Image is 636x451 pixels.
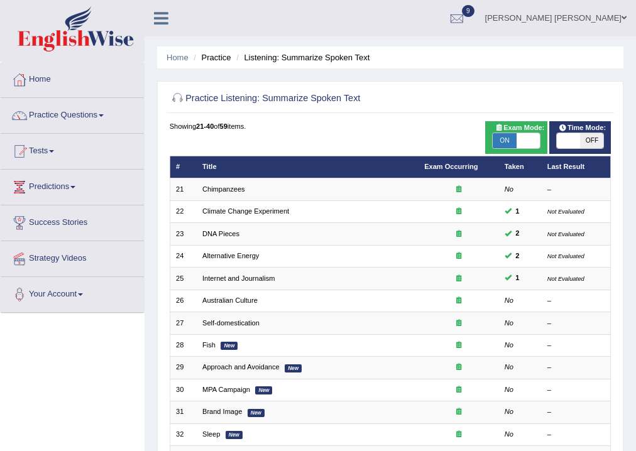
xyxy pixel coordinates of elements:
[202,363,280,371] a: Approach and Avoidance
[170,423,197,445] td: 32
[202,341,216,349] a: Fish
[498,156,541,178] th: Taken
[1,62,144,94] a: Home
[554,122,610,134] span: Time Mode:
[1,170,144,201] a: Predictions
[424,296,493,306] div: Exam occurring question
[512,228,524,239] span: You can still take this question
[485,121,547,154] div: Show exams occurring in exams
[505,363,513,371] em: No
[1,241,144,273] a: Strategy Videos
[424,229,493,239] div: Exam occurring question
[167,53,189,62] a: Home
[505,386,513,393] em: No
[424,340,493,350] div: Exam occurring question
[512,251,524,262] span: You can still take this question
[424,274,493,284] div: Exam occurring question
[505,430,513,438] em: No
[547,318,605,329] div: –
[202,430,220,438] a: Sleep
[221,342,238,350] em: New
[170,90,444,107] h2: Practice Listening: Summarize Spoken Text
[512,206,524,217] span: You can still take this question
[1,277,144,308] a: Your Account
[202,185,245,193] a: Chimpanzees
[547,385,605,395] div: –
[541,156,611,178] th: Last Result
[170,121,611,131] div: Showing of items.
[202,408,242,415] a: Brand Image
[547,275,584,282] small: Not Evaluated
[424,251,493,261] div: Exam occurring question
[170,357,197,379] td: 29
[202,252,259,259] a: Alternative Energy
[202,319,260,327] a: Self-domestication
[547,296,605,306] div: –
[170,379,197,401] td: 30
[1,98,144,129] a: Practice Questions
[202,230,239,237] a: DNA Pieces
[547,362,605,372] div: –
[202,386,250,393] a: MPA Campaign
[202,207,289,215] a: Climate Change Experiment
[424,185,493,195] div: Exam occurring question
[505,296,513,304] em: No
[547,231,584,237] small: Not Evaluated
[424,318,493,329] div: Exam occurring question
[220,122,228,130] b: 59
[505,185,513,193] em: No
[170,156,197,178] th: #
[424,430,493,440] div: Exam occurring question
[424,385,493,395] div: Exam occurring question
[226,431,243,439] em: New
[1,134,144,165] a: Tests
[170,268,197,290] td: 25
[285,364,302,372] em: New
[170,290,197,312] td: 26
[547,208,584,215] small: Not Evaluated
[512,273,524,284] span: You can still take this question
[170,223,197,245] td: 23
[505,319,513,327] em: No
[233,52,370,63] li: Listening: Summarize Spoken Text
[505,408,513,415] em: No
[424,362,493,372] div: Exam occurring question
[170,334,197,356] td: 28
[170,178,197,200] td: 21
[170,245,197,267] td: 24
[424,207,493,217] div: Exam occurring question
[547,340,605,350] div: –
[170,312,197,334] td: 27
[547,430,605,440] div: –
[424,407,493,417] div: Exam occurring question
[547,407,605,417] div: –
[190,52,231,63] li: Practice
[462,5,474,17] span: 9
[491,122,549,134] span: Exam Mode:
[424,163,478,170] a: Exam Occurring
[493,133,516,148] span: ON
[547,185,605,195] div: –
[255,386,272,394] em: New
[547,253,584,259] small: Not Evaluated
[580,133,603,148] span: OFF
[505,341,513,349] em: No
[202,296,258,304] a: Australian Culture
[170,401,197,423] td: 31
[197,156,419,178] th: Title
[1,205,144,237] a: Success Stories
[202,274,275,282] a: Internet and Journalism
[170,200,197,222] td: 22
[196,122,214,130] b: 21-40
[248,409,265,417] em: New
